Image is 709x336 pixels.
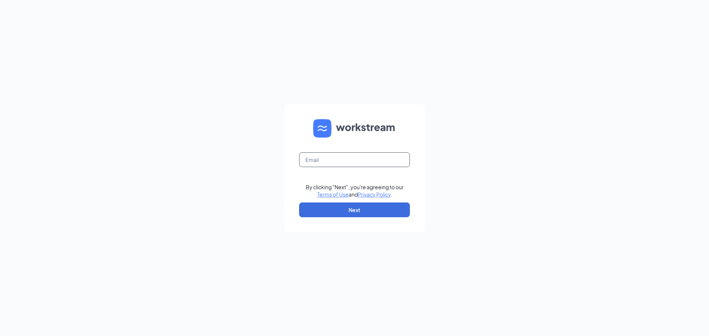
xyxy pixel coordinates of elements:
[299,152,410,167] input: Email
[299,202,410,217] button: Next
[358,191,391,198] a: Privacy Policy
[317,191,349,198] a: Terms of Use
[306,183,404,198] div: By clicking "Next", you're agreeing to our and .
[313,119,396,138] img: WS logo and Workstream text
